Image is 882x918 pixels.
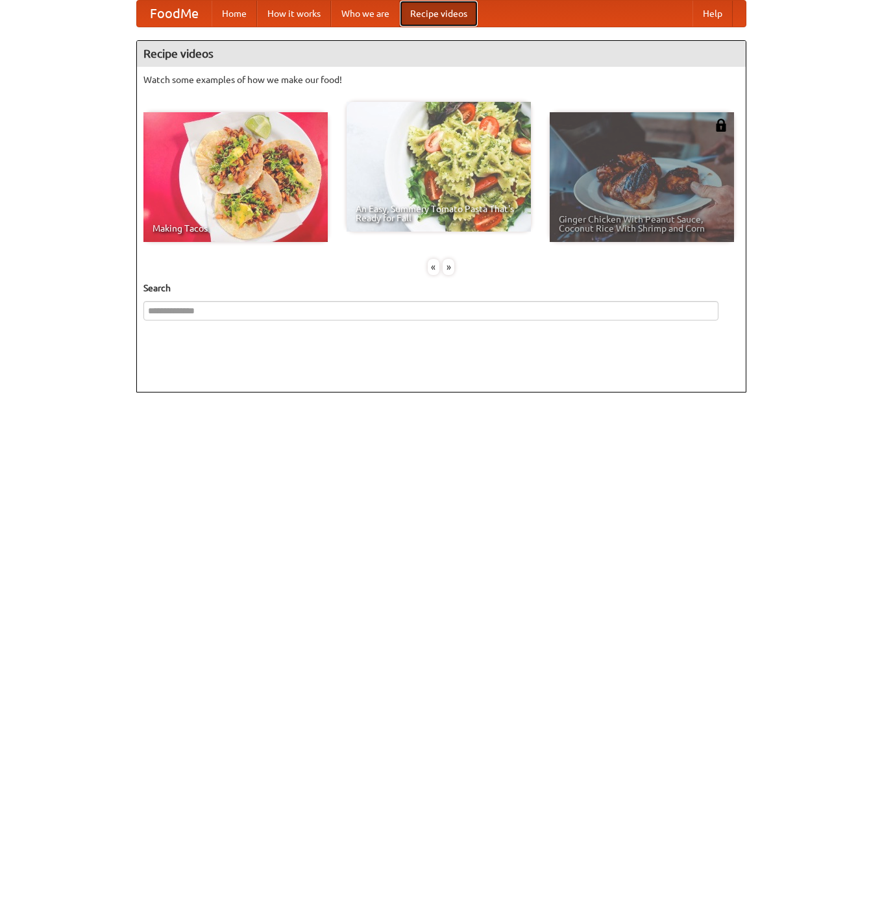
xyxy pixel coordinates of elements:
a: An Easy, Summery Tomato Pasta That's Ready for Fall [347,102,531,232]
div: » [443,259,454,275]
a: Recipe videos [400,1,478,27]
p: Watch some examples of how we make our food! [143,73,739,86]
h5: Search [143,282,739,295]
span: An Easy, Summery Tomato Pasta That's Ready for Fall [356,204,522,223]
a: How it works [257,1,331,27]
a: Home [212,1,257,27]
h4: Recipe videos [137,41,746,67]
img: 483408.png [715,119,728,132]
a: FoodMe [137,1,212,27]
a: Who we are [331,1,400,27]
span: Making Tacos [153,224,319,233]
a: Help [692,1,733,27]
a: Making Tacos [143,112,328,242]
div: « [428,259,439,275]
